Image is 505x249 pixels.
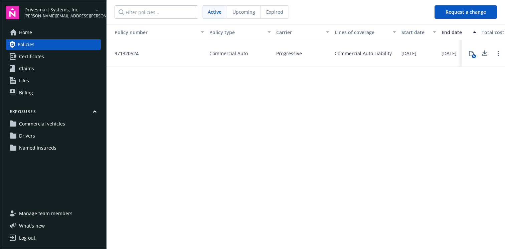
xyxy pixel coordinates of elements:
button: Lines of coverage [332,24,399,40]
button: What's new [6,222,55,229]
span: Files [19,75,29,86]
span: Drivers [19,131,35,141]
div: Log out [19,233,35,243]
a: Certificates [6,51,101,62]
span: Progressive [276,50,302,57]
span: Manage team members [19,208,72,219]
div: Policy type [209,29,264,36]
div: End date [442,29,469,36]
span: [PERSON_NAME][EMAIL_ADDRESS][PERSON_NAME][DOMAIN_NAME] [24,13,93,19]
a: Home [6,27,101,38]
a: Named insureds [6,143,101,153]
button: Start date [399,24,439,40]
span: Named insureds [19,143,56,153]
span: Policies [18,39,34,50]
a: Manage team members [6,208,101,219]
a: Commercial vehicles [6,118,101,129]
div: Start date [401,29,429,36]
button: Request a change [435,5,497,19]
span: Claims [19,63,34,74]
a: arrowDropDown [93,6,101,14]
span: 971320524 [109,50,139,57]
div: Commercial Auto Liability [335,50,392,57]
span: Commercial vehicles [19,118,65,129]
span: Upcoming [232,8,255,15]
span: [DATE] [442,50,457,57]
span: Certificates [19,51,44,62]
a: Billing [6,87,101,98]
button: Exposures [6,109,101,117]
a: Open options [494,50,502,58]
a: Drivers [6,131,101,141]
a: Files [6,75,101,86]
span: Commercial Auto [209,50,248,57]
input: Filter policies... [115,5,198,19]
span: Expired [266,8,283,15]
button: End date [439,24,479,40]
div: 6 [472,54,476,58]
span: [DATE] [401,50,416,57]
span: Active [208,8,221,15]
button: Drivesmart Systems, Inc[PERSON_NAME][EMAIL_ADDRESS][PERSON_NAME][DOMAIN_NAME]arrowDropDown [24,6,101,19]
button: Policy type [207,24,274,40]
span: What ' s new [19,222,45,229]
img: navigator-logo.svg [6,6,19,19]
span: Home [19,27,32,38]
a: Policies [6,39,101,50]
button: Carrier [274,24,332,40]
a: Claims [6,63,101,74]
div: Toggle SortBy [109,29,197,36]
span: Billing [19,87,33,98]
button: 6 [465,47,478,60]
div: Lines of coverage [335,29,389,36]
span: Drivesmart Systems, Inc [24,6,93,13]
div: Policy number [109,29,197,36]
div: Carrier [276,29,322,36]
